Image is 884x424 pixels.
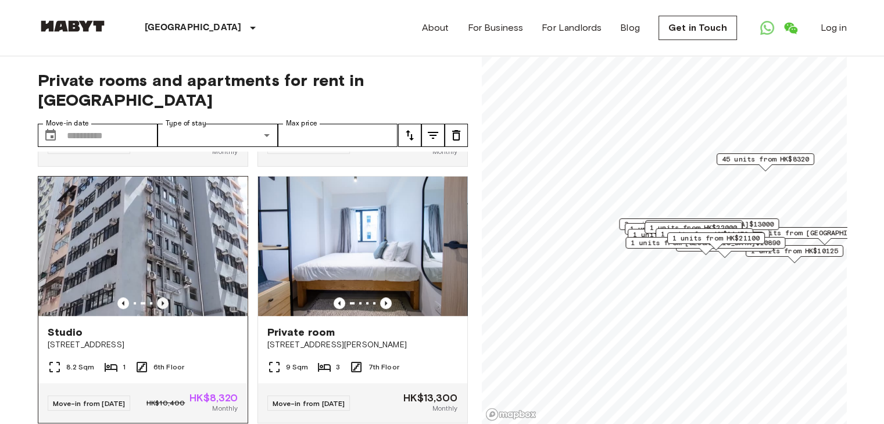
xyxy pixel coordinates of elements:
button: Previous image [157,297,169,309]
a: Open WeChat [779,16,802,39]
a: Blog [620,21,640,35]
div: Map marker [665,232,763,250]
span: Private rooms and apartments for rent in [GEOGRAPHIC_DATA] [38,70,468,110]
div: Map marker [627,229,725,247]
div: Map marker [624,223,722,241]
label: Move-in date [46,118,89,128]
span: Monthly [432,146,457,157]
button: Previous image [380,297,392,309]
span: Private room [267,325,335,339]
span: 1 units from HK$10125 [750,246,838,256]
span: 1 [123,362,126,372]
span: 1 units from [GEOGRAPHIC_DATA]$10890 [631,238,780,248]
div: Map marker [655,228,753,246]
span: Monthly [212,146,238,157]
span: Monthly [212,403,238,414]
img: Marketing picture of unit HK-01-067-034-01 [38,177,248,316]
a: Get in Touch [658,16,737,40]
a: Mapbox logo [485,408,536,421]
button: tune [445,124,468,147]
span: Studio [48,325,83,339]
button: Previous image [334,297,345,309]
a: Previous imagePrevious imageStudio[STREET_ADDRESS]8.2 Sqm16th FloorMove-in from [DATE]HK$10,400HK... [38,176,248,423]
button: Choose date [39,124,62,147]
img: Habyt [38,20,108,32]
span: [STREET_ADDRESS][PERSON_NAME] [267,339,458,351]
div: Map marker [716,153,814,171]
span: Move-in from [DATE] [273,399,345,408]
span: 1 units from HK$22000 [649,222,736,233]
div: Map marker [645,220,742,238]
label: Type of stay [166,118,206,128]
span: HK$8,320 [189,393,238,403]
a: Marketing picture of unit HK-01-046-007-03Previous imagePrevious imagePrivate room[STREET_ADDRESS... [257,176,468,423]
label: Max price [286,118,317,128]
button: Previous image [117,297,129,309]
span: 1 units from HK$11450 [660,229,747,239]
span: 1 units from HK$21100 [672,233,759,243]
span: 45 units from HK$8320 [721,154,808,164]
span: 8.2 Sqm [66,362,95,372]
span: 2 units from HK$10170 [650,221,737,231]
span: 1 units from HK$11200 [632,229,720,240]
span: [STREET_ADDRESS] [48,339,238,351]
img: Marketing picture of unit HK-01-046-007-03 [258,177,467,316]
a: For Landlords [542,21,602,35]
a: Log in [821,21,847,35]
span: 9 Sqm [286,362,309,372]
div: Map marker [625,237,785,255]
span: Move-in from [DATE] [53,399,126,408]
a: Open WhatsApp [756,16,779,39]
button: tune [421,124,445,147]
span: 6th Floor [153,362,184,372]
span: 1 units from HK$10650 [629,224,717,234]
span: 3 units from [GEOGRAPHIC_DATA]$13000 [624,219,774,229]
span: HK$10,400 [146,398,185,408]
div: Map marker [644,222,742,240]
div: Map marker [667,232,764,250]
span: 7th Floor [368,362,399,372]
span: HK$13,300 [403,393,457,403]
a: For Business [467,21,523,35]
span: Monthly [432,403,457,414]
div: Map marker [619,218,779,236]
p: [GEOGRAPHIC_DATA] [145,21,242,35]
span: 3 [336,362,340,372]
a: About [422,21,449,35]
button: tune [398,124,421,147]
div: Map marker [745,245,843,263]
